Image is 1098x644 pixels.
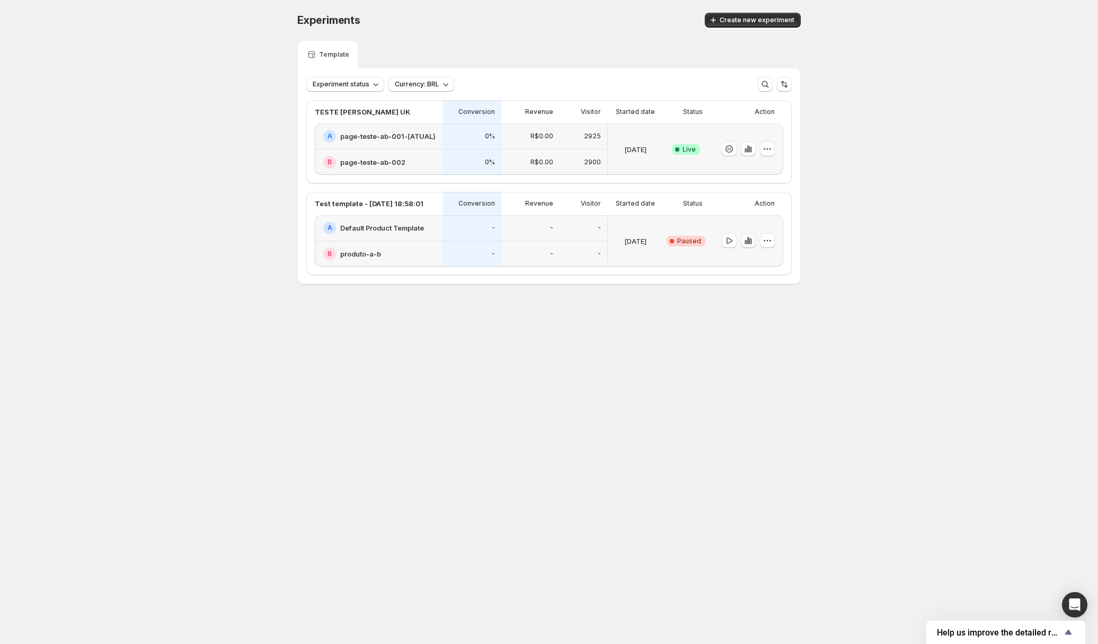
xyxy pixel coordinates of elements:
[777,77,792,92] button: Sort the results
[458,108,495,116] p: Conversion
[598,250,601,258] p: -
[937,628,1062,638] span: Help us improve the detailed report for A/B campaigns
[581,108,601,116] p: Visitor
[525,199,553,208] p: Revenue
[458,199,495,208] p: Conversion
[581,199,601,208] p: Visitor
[306,77,384,92] button: Experiment status
[530,132,553,140] p: R$0.00
[525,108,553,116] p: Revenue
[598,224,601,232] p: -
[315,198,423,209] p: Test template - [DATE] 18:58:01
[327,224,332,232] h2: A
[616,199,655,208] p: Started date
[340,157,405,167] h2: page-teste-ab-002
[327,132,332,140] h2: A
[755,199,775,208] p: Action
[313,80,369,89] span: Experiment status
[677,237,701,245] span: Paused
[550,250,553,258] p: -
[937,626,1075,639] button: Show survey - Help us improve the detailed report for A/B campaigns
[340,249,381,259] h2: produto-a-b
[530,158,553,166] p: R$0.00
[319,50,349,59] p: Template
[485,158,495,166] p: 0%
[492,224,495,232] p: -
[584,158,601,166] p: 2900
[395,80,439,89] span: Currency: BRL
[327,158,332,166] h2: B
[297,14,360,27] span: Experiments
[683,145,696,154] span: Live
[624,236,647,246] p: [DATE]
[755,108,775,116] p: Action
[485,132,495,140] p: 0%
[315,107,410,117] p: TESTE [PERSON_NAME] UK
[683,108,703,116] p: Status
[624,144,647,155] p: [DATE]
[720,16,794,24] span: Create new experiment
[492,250,495,258] p: -
[705,13,801,28] button: Create new experiment
[1062,592,1087,617] div: Open Intercom Messenger
[340,131,436,142] h2: page-teste-ab-001-(ATUAL)
[550,224,553,232] p: -
[683,199,703,208] p: Status
[616,108,655,116] p: Started date
[584,132,601,140] p: 2925
[388,77,454,92] button: Currency: BRL
[340,223,424,233] h2: Default Product Template
[327,250,332,258] h2: B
